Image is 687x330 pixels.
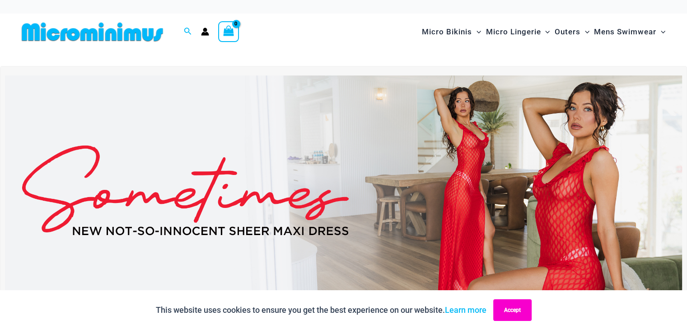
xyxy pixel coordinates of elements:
a: Learn more [445,305,486,315]
span: Menu Toggle [580,20,589,43]
a: Micro LingerieMenu ToggleMenu Toggle [483,18,552,46]
span: Micro Bikinis [422,20,472,43]
span: Menu Toggle [541,20,550,43]
span: Micro Lingerie [486,20,541,43]
span: Outers [555,20,580,43]
a: View Shopping Cart, empty [218,21,239,42]
a: Micro BikinisMenu ToggleMenu Toggle [420,18,483,46]
span: Menu Toggle [472,20,481,43]
button: Accept [493,299,532,321]
p: This website uses cookies to ensure you get the best experience on our website. [156,303,486,317]
img: Sometimes Red Maxi Dress [5,75,682,306]
a: Account icon link [201,28,209,36]
span: Mens Swimwear [594,20,656,43]
img: MM SHOP LOGO FLAT [18,22,167,42]
a: Search icon link [184,26,192,38]
a: Mens SwimwearMenu ToggleMenu Toggle [592,18,668,46]
a: OutersMenu ToggleMenu Toggle [552,18,592,46]
span: Menu Toggle [656,20,665,43]
nav: Site Navigation [418,17,669,47]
